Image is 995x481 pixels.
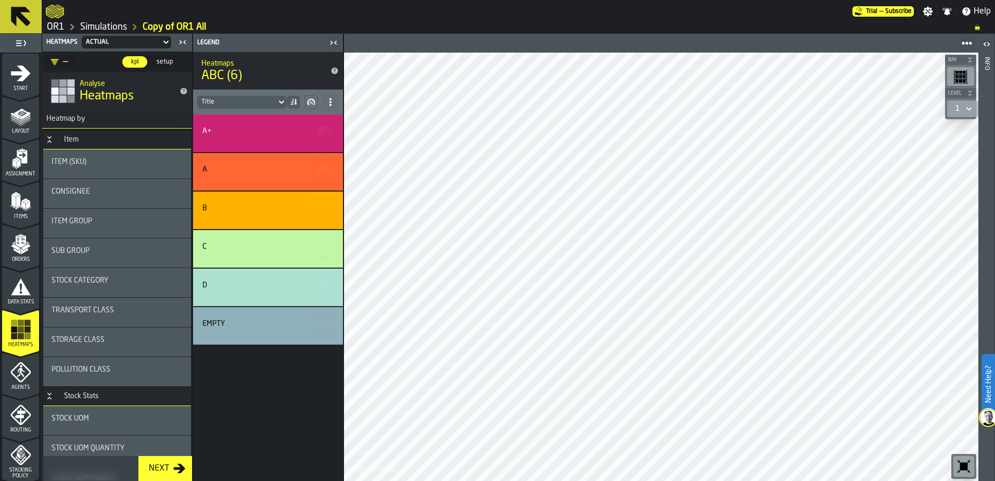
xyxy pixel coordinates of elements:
[202,281,330,289] div: Title
[52,247,183,255] div: Title
[122,56,148,68] label: button-switch-multi-kpi
[346,458,405,479] a: logo-header
[43,392,56,400] button: Button-Stock Stats-open
[919,6,937,17] label: button-toggle-Settings
[2,467,39,479] span: Stacking Policy
[52,365,183,374] div: Title
[175,36,190,48] label: button-toggle-Close me
[945,65,976,88] div: button-toolbar-undefined
[46,56,76,68] div: DropdownMenuValue-
[52,306,183,314] div: Title
[202,320,225,328] div: Empty
[202,320,330,328] div: Title
[314,313,335,334] button: button-
[193,52,343,90] div: title-ABC (6)
[201,57,318,68] h2: Sub Title
[52,414,89,423] span: Stock UOM
[955,105,960,113] div: DropdownMenuValue-1
[885,8,912,15] span: Subscribe
[50,56,68,68] div: DropdownMenuValue-
[43,135,56,144] button: Button-Item-open
[2,427,39,433] span: Routing
[52,247,90,255] span: Sub Group
[52,217,183,225] div: Title
[202,127,330,135] div: Title
[866,8,877,15] span: Trial
[2,395,39,437] li: menu Routing
[2,171,39,177] span: Assignment
[42,110,192,129] h3: title-section-Heatmap by
[80,78,171,88] h2: Sub Title
[52,187,183,196] div: Title
[193,230,343,268] div: stat-
[193,153,343,191] div: stat-
[978,34,994,481] header: Info
[2,96,39,138] li: menu Layout
[52,306,114,314] span: Transport Class
[202,166,330,174] div: Title
[80,88,134,105] span: Heatmaps
[52,158,183,166] div: Title
[148,56,182,68] label: button-switch-multi-setup
[42,115,85,123] span: Heatmap by
[314,275,335,296] button: button-
[852,6,914,17] a: link-to-/wh/i/02d92962-0f11-4133-9763-7cb092bceeef/pricing/
[52,444,183,452] div: Title
[47,21,65,33] a: link-to-/wh/i/02d92962-0f11-4133-9763-7cb092bceeef
[938,6,956,17] label: button-toggle-Notifications
[52,187,90,196] span: Consignee
[2,139,39,181] li: menu Assignment
[2,129,39,134] span: Layout
[946,57,965,63] span: Bay
[202,204,330,212] div: Title
[314,159,335,180] button: button-
[80,21,127,33] a: link-to-/wh/i/02d92962-0f11-4133-9763-7cb092bceeef
[43,179,191,208] div: stat-Consignee
[46,39,78,46] span: Heatmaps
[2,267,39,309] li: menu Data Stats
[326,36,341,49] label: button-toggle-Close me
[202,127,211,135] div: A+
[2,342,39,348] span: Heatmaps
[2,385,39,390] span: Agents
[2,257,39,262] span: Orders
[974,5,991,18] span: Help
[202,281,207,289] div: D
[143,21,206,33] a: link-to-/wh/i/02d92962-0f11-4133-9763-7cb092bceeef/simulations/c39a0a37-e8e8-4098-bcc1-b25da55ee520
[193,34,343,52] header: Legend
[43,357,191,386] div: stat-Pollution Class
[2,224,39,266] li: menu Orders
[52,336,105,344] span: Storage Class
[314,198,335,219] button: button-
[2,182,39,223] li: menu Items
[945,88,976,98] button: button-
[951,103,974,115] div: DropdownMenuValue-1
[193,192,343,229] div: stat-
[2,299,39,305] span: Data Stats
[2,36,39,50] label: button-toggle-Toggle Full Menu
[2,54,39,95] li: menu Start
[945,55,976,65] button: button-
[202,204,207,212] div: B
[43,406,191,435] div: stat-Stock UOM
[80,36,173,48] div: DropdownMenuValue-f5ae6773-c980-4ea5-8dee-8f1bbddcc2de
[202,243,330,251] div: Title
[193,307,343,345] div: stat-
[43,327,191,357] div: stat-Storage Class
[2,86,39,92] span: Start
[2,214,39,220] span: Items
[202,166,207,174] div: A
[152,57,177,67] span: setup
[52,276,183,285] div: Title
[983,355,994,413] label: Need Help?
[43,387,191,406] h3: title-section-Stock Stats
[957,5,995,18] label: button-toggle-Help
[2,352,39,394] li: menu Agents
[879,8,883,15] span: —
